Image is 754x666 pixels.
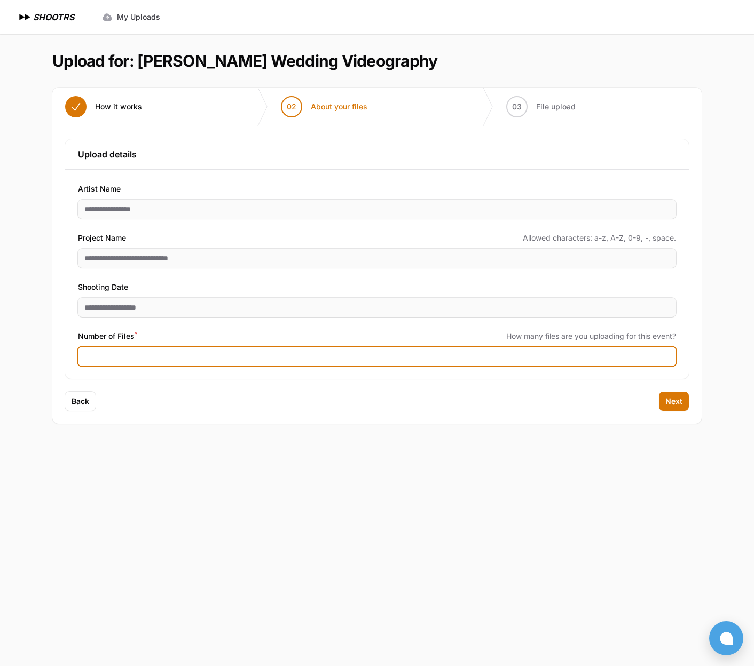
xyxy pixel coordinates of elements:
span: 02 [287,101,296,112]
span: Back [72,396,89,407]
span: About your files [311,101,367,112]
span: How it works [95,101,142,112]
span: Number of Files [78,330,137,343]
span: Allowed characters: a-z, A-Z, 0-9, -, space. [523,233,676,243]
a: My Uploads [96,7,167,27]
span: Project Name [78,232,126,244]
button: Open chat window [709,621,743,655]
span: My Uploads [117,12,160,22]
button: 03 File upload [493,88,588,126]
span: Artist Name [78,183,121,195]
a: SHOOTRS SHOOTRS [17,11,74,23]
span: File upload [536,101,576,112]
img: SHOOTRS [17,11,33,23]
button: Back [65,392,96,411]
span: 03 [512,101,522,112]
h1: Upload for: [PERSON_NAME] Wedding Videography [52,51,437,70]
button: 02 About your files [268,88,380,126]
button: How it works [52,88,155,126]
h1: SHOOTRS [33,11,74,23]
span: Shooting Date [78,281,128,294]
span: How many files are you uploading for this event? [506,331,676,342]
h3: Upload details [78,148,676,161]
button: Next [659,392,689,411]
span: Next [665,396,682,407]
